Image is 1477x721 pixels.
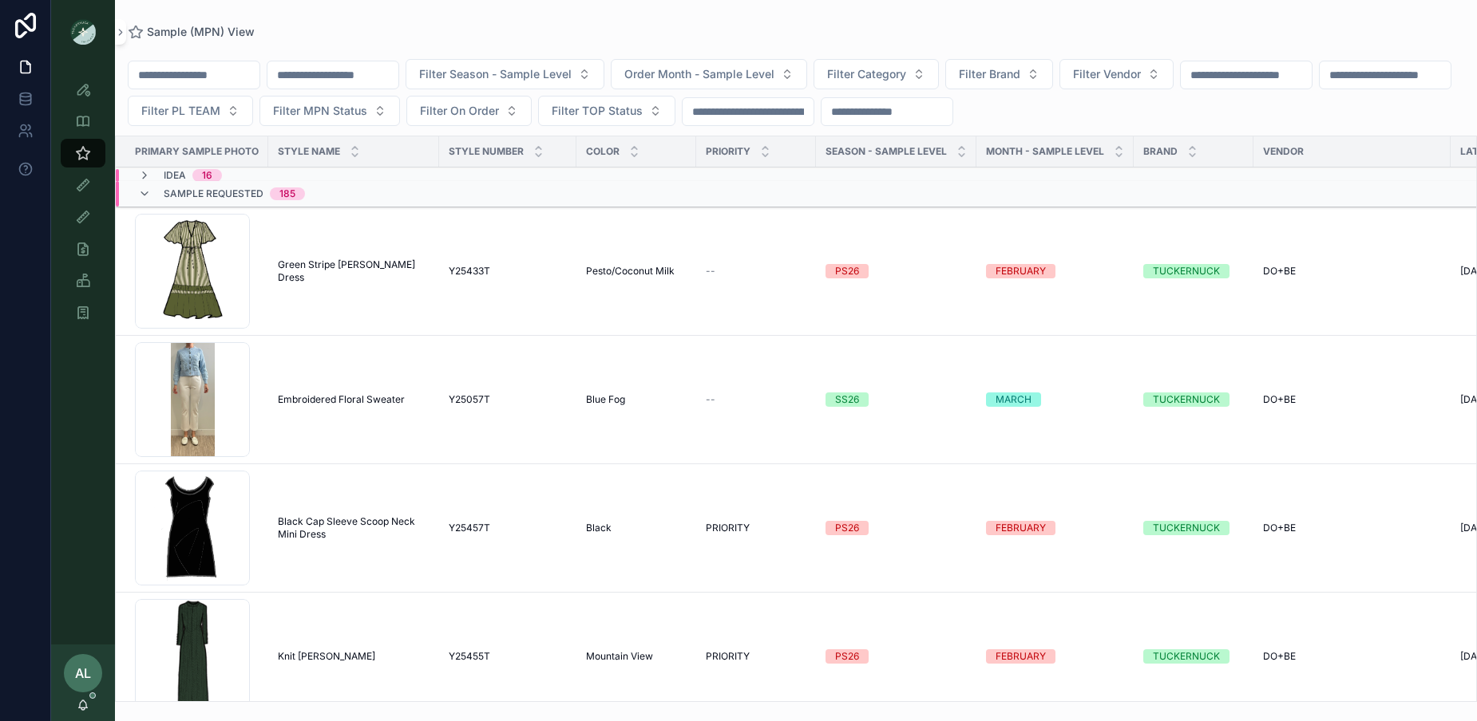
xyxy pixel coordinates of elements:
a: MARCH [986,392,1124,407]
a: TUCKERNUCK [1143,264,1244,278]
span: PRIORITY [706,145,750,158]
a: DO+BE [1263,393,1441,406]
a: Pesto/Coconut Milk [586,265,687,278]
span: Filter TOP Status [552,103,643,119]
a: Y25457T [449,522,567,534]
span: Brand [1143,145,1178,158]
button: Select Button [406,59,604,89]
span: Filter On Order [420,103,499,119]
a: Green Stripe [PERSON_NAME] Dress [278,258,430,284]
a: Y25455T [449,650,567,663]
a: PS26 [826,264,967,278]
a: SS26 [826,392,967,407]
div: scrollable content [51,64,115,348]
div: FEBRUARY [996,521,1046,535]
span: Style Number [449,145,524,158]
span: Idea [164,169,186,182]
span: Filter Season - Sample Level [419,66,572,82]
span: Sample (MPN) View [147,24,255,40]
a: FEBRUARY [986,264,1124,278]
button: Select Button [1059,59,1174,89]
span: Y25433T [449,265,490,278]
span: Knit [PERSON_NAME] [278,650,375,663]
a: Y25057T [449,393,567,406]
span: PRIMARY SAMPLE PHOTO [135,145,259,158]
button: Select Button [128,96,253,126]
span: PRIORITY [706,650,750,663]
span: Vendor [1263,145,1304,158]
button: Select Button [538,96,675,126]
button: Select Button [406,96,532,126]
button: Select Button [259,96,400,126]
span: PRIORITY [706,522,750,534]
button: Select Button [945,59,1053,89]
span: Season - Sample Level [826,145,947,158]
div: 185 [279,187,295,200]
a: PS26 [826,521,967,535]
span: Color [586,145,620,158]
a: PRIORITY [706,650,806,663]
button: Select Button [611,59,807,89]
div: PS26 [835,649,859,664]
span: Order Month - Sample Level [624,66,774,82]
span: Y25455T [449,650,490,663]
span: DO+BE [1263,650,1296,663]
div: PS26 [835,264,859,278]
span: DO+BE [1263,393,1296,406]
div: FEBRUARY [996,264,1046,278]
span: Y25457T [449,522,490,534]
span: Filter Category [827,66,906,82]
a: TUCKERNUCK [1143,649,1244,664]
span: Style Name [278,145,340,158]
div: FEBRUARY [996,649,1046,664]
a: Black Cap Sleeve Scoop Neck Mini Dress [278,515,430,541]
img: App logo [70,19,96,45]
span: Filter PL TEAM [141,103,220,119]
span: MONTH - SAMPLE LEVEL [986,145,1104,158]
a: PS26 [826,649,967,664]
span: -- [706,265,715,278]
span: Sample Requested [164,187,263,200]
span: DO+BE [1263,522,1296,534]
a: -- [706,393,806,406]
span: Pesto/Coconut Milk [586,265,675,278]
div: TUCKERNUCK [1153,392,1220,407]
a: Embroidered Floral Sweater [278,393,430,406]
span: AL [75,664,91,683]
span: Mountain View [586,650,653,663]
div: TUCKERNUCK [1153,521,1220,535]
span: Y25057T [449,393,490,406]
div: PS26 [835,521,859,535]
a: FEBRUARY [986,649,1124,664]
a: DO+BE [1263,650,1441,663]
a: -- [706,265,806,278]
span: DO+BE [1263,265,1296,278]
span: Filter Brand [959,66,1020,82]
a: Sample (MPN) View [128,24,255,40]
div: 16 [202,169,212,182]
a: PRIORITY [706,522,806,534]
a: Knit [PERSON_NAME] [278,650,430,663]
a: Y25433T [449,265,567,278]
div: TUCKERNUCK [1153,264,1220,278]
span: -- [706,393,715,406]
a: TUCKERNUCK [1143,521,1244,535]
span: Black [586,522,612,534]
span: Filter MPN Status [273,103,367,119]
a: FEBRUARY [986,521,1124,535]
div: MARCH [996,392,1032,407]
a: TUCKERNUCK [1143,392,1244,407]
div: SS26 [835,392,859,407]
a: DO+BE [1263,522,1441,534]
span: Filter Vendor [1073,66,1141,82]
a: DO+BE [1263,265,1441,278]
a: Mountain View [586,650,687,663]
span: Embroidered Floral Sweater [278,393,405,406]
div: TUCKERNUCK [1153,649,1220,664]
button: Select Button [814,59,939,89]
a: Blue Fog [586,393,687,406]
span: Blue Fog [586,393,625,406]
a: Black [586,522,687,534]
